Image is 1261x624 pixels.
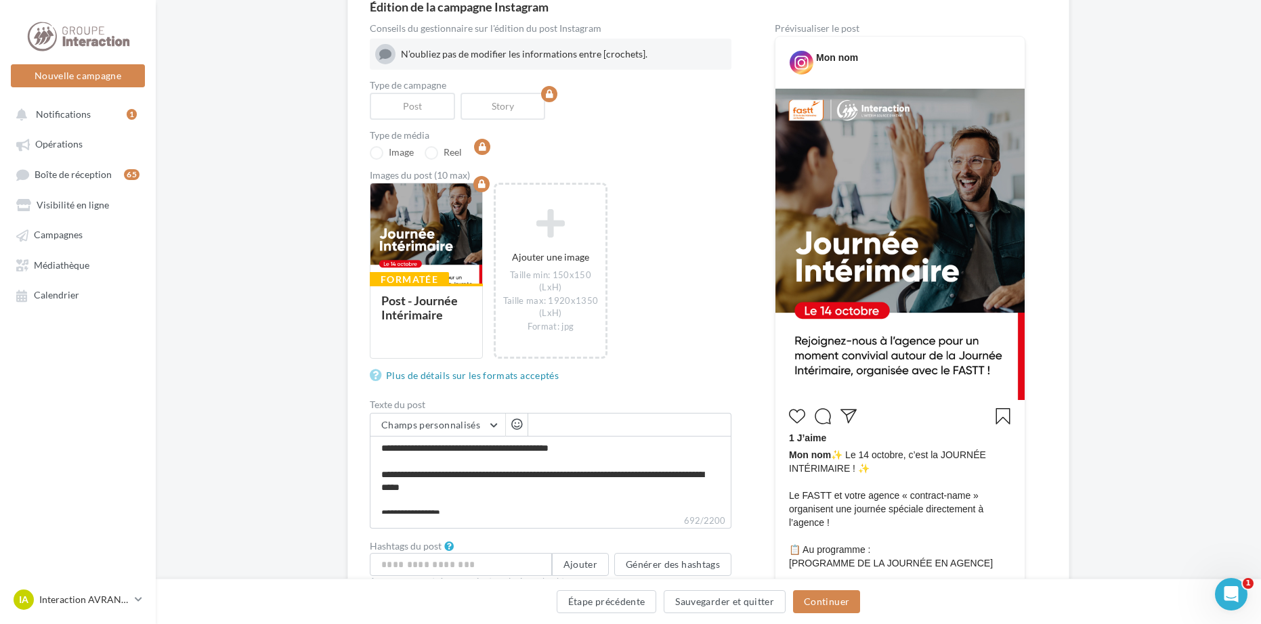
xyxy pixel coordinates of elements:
[815,408,831,424] svg: Commenter
[8,131,148,156] a: Opérations
[557,590,657,613] button: Étape précédente
[370,1,1047,13] div: Édition de la campagne Instagram
[8,252,148,277] a: Médiathèque
[995,408,1011,424] svg: Enregistrer
[370,414,505,437] button: Champs personnalisés
[370,541,442,551] label: Hashtags du post
[370,131,731,140] label: Type de média
[11,64,145,87] button: Nouvelle campagne
[370,81,731,90] label: Type de campagne
[381,419,480,430] span: Champs personnalisés
[8,282,148,307] a: Calendrier
[36,108,91,120] span: Notifications
[816,51,858,64] div: Mon nom
[11,587,145,612] a: IA Interaction AVRANCHES
[370,171,731,180] div: Images du post (10 max)
[370,576,731,588] div: Appuyer sur entrée pour ajouter plusieurs hashtags
[370,514,731,529] label: 692/2200
[370,24,731,33] div: Conseils du gestionnaire sur l'édition du post Instagram
[34,259,89,271] span: Médiathèque
[401,47,726,61] div: N’oubliez pas de modifier les informations entre [crochets].
[664,590,786,613] button: Sauvegarder et quitter
[370,400,731,409] label: Texte du post
[552,553,609,576] button: Ajouter
[8,192,148,217] a: Visibilité en ligne
[19,593,28,606] span: IA
[1243,578,1254,589] span: 1
[37,199,109,210] span: Visibilité en ligne
[8,102,142,126] button: Notifications 1
[124,169,140,180] div: 65
[370,367,564,384] a: Plus de détails sur les formats acceptés
[775,24,1025,33] div: Prévisualiser le post
[39,593,129,606] p: Interaction AVRANCHES
[127,109,137,120] div: 1
[789,431,1011,448] div: 1 J’aime
[381,293,458,322] div: Post - Journée Intérimaire
[8,162,148,187] a: Boîte de réception65
[789,408,805,424] svg: J’aime
[793,590,860,613] button: Continuer
[1215,578,1247,610] iframe: Intercom live chat
[34,229,83,241] span: Campagnes
[370,272,449,287] div: Formatée
[789,449,831,460] span: Mon nom
[34,290,79,301] span: Calendrier
[35,139,83,150] span: Opérations
[614,553,731,576] button: Générer des hashtags
[840,408,857,424] svg: Partager la publication
[8,222,148,246] a: Campagnes
[35,169,112,180] span: Boîte de réception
